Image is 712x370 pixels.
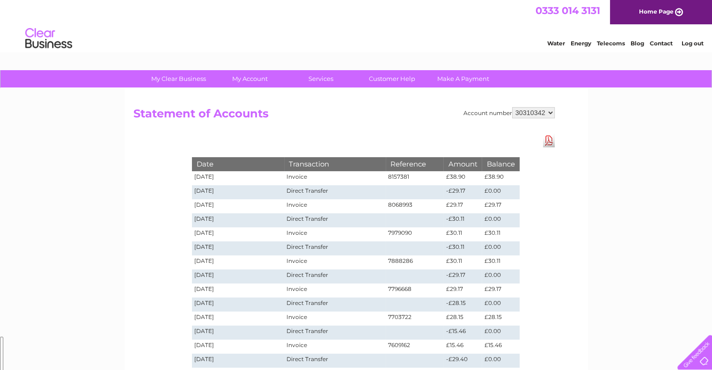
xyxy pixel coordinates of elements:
td: Invoice [284,340,385,354]
td: Direct Transfer [284,213,385,227]
td: [DATE] [192,227,285,241]
td: £38.90 [443,171,482,185]
td: £0.00 [482,213,519,227]
td: -£30.11 [443,213,482,227]
td: 8157381 [386,171,444,185]
td: -£29.17 [443,269,482,283]
td: Invoice [284,227,385,241]
td: 7979090 [386,227,444,241]
div: Account number [463,107,555,118]
td: [DATE] [192,255,285,269]
td: Direct Transfer [284,354,385,368]
td: £29.17 [443,283,482,297]
td: £15.46 [482,340,519,354]
td: £0.00 [482,354,519,368]
td: -£15.46 [443,326,482,340]
img: logo.png [25,24,73,53]
td: Direct Transfer [284,297,385,312]
td: [DATE] [192,354,285,368]
th: Date [192,157,285,171]
td: [DATE] [192,241,285,255]
td: [DATE] [192,185,285,199]
td: Invoice [284,283,385,297]
td: £28.15 [443,312,482,326]
td: £28.15 [482,312,519,326]
td: [DATE] [192,213,285,227]
td: [DATE] [192,171,285,185]
td: Direct Transfer [284,326,385,340]
td: Invoice [284,171,385,185]
td: £29.17 [482,199,519,213]
td: [DATE] [192,312,285,326]
td: Direct Transfer [284,269,385,283]
h2: Statement of Accounts [133,107,555,125]
td: Invoice [284,255,385,269]
td: £30.11 [443,255,482,269]
td: £30.11 [443,227,482,241]
td: 7796668 [386,283,444,297]
td: £0.00 [482,297,519,312]
td: [DATE] [192,199,285,213]
td: £0.00 [482,269,519,283]
td: -£29.40 [443,354,482,368]
td: Direct Transfer [284,241,385,255]
td: [DATE] [192,297,285,312]
td: -£30.11 [443,241,482,255]
td: £0.00 [482,185,519,199]
td: 7888286 [386,255,444,269]
td: £30.11 [482,227,519,241]
th: Amount [443,157,482,171]
td: 7703722 [386,312,444,326]
td: £15.46 [443,340,482,354]
a: Blog [631,40,644,47]
a: Water [547,40,565,47]
td: [DATE] [192,269,285,283]
td: Invoice [284,199,385,213]
td: £38.90 [482,171,519,185]
td: 8068993 [386,199,444,213]
a: Energy [571,40,591,47]
th: Transaction [284,157,385,171]
td: £0.00 [482,326,519,340]
th: Reference [386,157,444,171]
a: 0333 014 3131 [536,5,600,16]
td: [DATE] [192,283,285,297]
td: [DATE] [192,326,285,340]
a: Telecoms [597,40,625,47]
td: 7609162 [386,340,444,354]
a: Contact [650,40,673,47]
a: Make A Payment [425,70,502,87]
a: My Clear Business [140,70,217,87]
td: £29.17 [443,199,482,213]
th: Balance [482,157,519,171]
a: Customer Help [353,70,431,87]
td: -£28.15 [443,297,482,312]
td: £29.17 [482,283,519,297]
a: Log out [681,40,703,47]
a: Download Pdf [543,134,555,147]
td: [DATE] [192,340,285,354]
td: Invoice [284,312,385,326]
div: Clear Business is a trading name of Verastar Limited (registered in [GEOGRAPHIC_DATA] No. 3667643... [135,5,578,45]
td: -£29.17 [443,185,482,199]
td: Direct Transfer [284,185,385,199]
a: Services [282,70,360,87]
a: My Account [211,70,288,87]
td: £0.00 [482,241,519,255]
td: £30.11 [482,255,519,269]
